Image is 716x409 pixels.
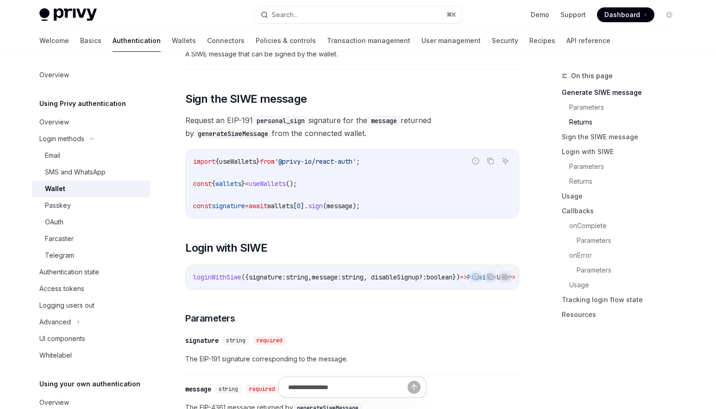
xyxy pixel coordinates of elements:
div: UI components [39,333,85,344]
div: Whitelabel [39,350,72,361]
span: Parameters [185,312,235,325]
div: Passkey [45,200,71,211]
a: Access tokens [32,280,151,297]
a: Basics [80,30,101,52]
a: Overview [32,67,151,83]
span: User [497,273,512,281]
a: Farcaster [32,230,151,247]
span: Sign the SIWE message [185,92,307,106]
a: Recipes [529,30,555,52]
a: Tracking login flow state [562,292,684,307]
a: Policies & controls [256,30,316,52]
span: = [245,180,249,188]
a: Wallet [32,180,151,197]
a: Dashboard [597,7,654,22]
span: A SIWE message that can be signed by the wallet. [185,49,519,60]
span: wallets [215,180,241,188]
span: ); [352,202,360,210]
div: Logging users out [39,300,94,311]
span: string [341,273,364,281]
span: ⌘ K [446,11,456,19]
span: > [512,273,515,281]
span: Request an EIP-191 signature for the returned by from the connected wallet. [185,114,519,140]
div: Login methods [39,133,84,144]
a: Sign the SIWE message [562,130,684,144]
span: Login with SIWE [185,241,267,255]
span: The EIP-191 signature corresponding to the message. [185,353,519,365]
a: SMS and WhatsApp [32,164,151,180]
a: Welcome [39,30,69,52]
span: wallets [267,202,293,210]
span: import [193,157,215,166]
h5: Using your own authentication [39,378,140,390]
div: Access tokens [39,283,84,294]
span: useWallets [219,157,256,166]
img: light logo [39,8,97,21]
span: sign [308,202,323,210]
span: : [423,273,427,281]
div: OAuth [45,217,63,228]
span: from [260,157,275,166]
span: { [212,180,215,188]
a: Email [32,147,151,164]
button: Ask AI [499,271,511,283]
code: message [367,116,401,126]
span: await [249,202,267,210]
a: Demo [531,10,549,19]
span: , disableSignup? [364,273,423,281]
a: Resources [562,307,684,322]
a: User management [421,30,481,52]
a: Passkey [32,197,151,214]
div: Telegram [45,250,74,261]
a: onError [569,248,684,263]
span: { [215,157,219,166]
a: Parameters [577,233,684,248]
div: Farcaster [45,233,74,244]
span: (); [286,180,297,188]
div: Advanced [39,316,71,328]
button: Toggle dark mode [662,7,677,22]
a: Telegram [32,247,151,264]
button: Copy the contents from the code block [484,155,496,167]
span: string [226,337,245,344]
a: Parameters [569,100,684,115]
span: const [193,180,212,188]
div: Email [45,150,60,161]
button: Send message [408,381,421,394]
div: Overview [39,117,69,128]
span: message [327,202,352,210]
a: Authentication [113,30,161,52]
button: Ask AI [499,155,511,167]
span: string [286,273,308,281]
h5: Using Privy authentication [39,98,126,109]
a: Usage [569,278,684,292]
div: Search... [272,9,298,20]
span: = [245,202,249,210]
code: generateSiweMessage [194,129,272,139]
a: Logging users out [32,297,151,314]
a: UI components [32,330,151,347]
a: Generate SIWE message [562,85,684,100]
a: Wallets [172,30,196,52]
div: Overview [39,69,69,81]
span: useWallets [249,180,286,188]
div: SMS and WhatsApp [45,167,106,178]
button: Report incorrect code [470,271,482,283]
a: Callbacks [562,204,684,218]
span: message: [312,273,341,281]
span: , [308,273,312,281]
a: Returns [569,174,684,189]
button: Copy the contents from the code block [484,271,496,283]
span: ; [356,157,360,166]
a: API reference [566,30,610,52]
a: OAuth [32,214,151,230]
div: signature [185,336,219,345]
span: Promise [467,273,493,281]
span: ]. [301,202,308,210]
button: Search...⌘K [254,6,462,23]
div: Overview [39,397,69,408]
a: Overview [32,114,151,130]
span: boolean [427,273,452,281]
a: Returns [569,115,684,130]
a: Login with SIWE [562,144,684,159]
